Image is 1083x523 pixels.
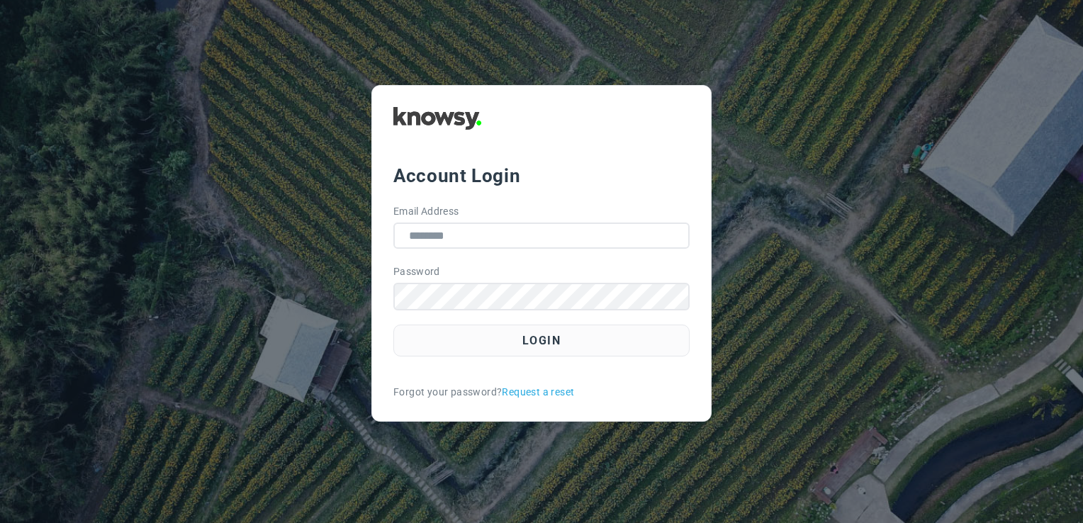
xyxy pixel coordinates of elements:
[393,325,690,356] button: Login
[393,385,690,400] div: Forgot your password?
[502,385,574,400] a: Request a reset
[393,264,440,279] label: Password
[393,204,459,219] label: Email Address
[393,163,690,189] div: Account Login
